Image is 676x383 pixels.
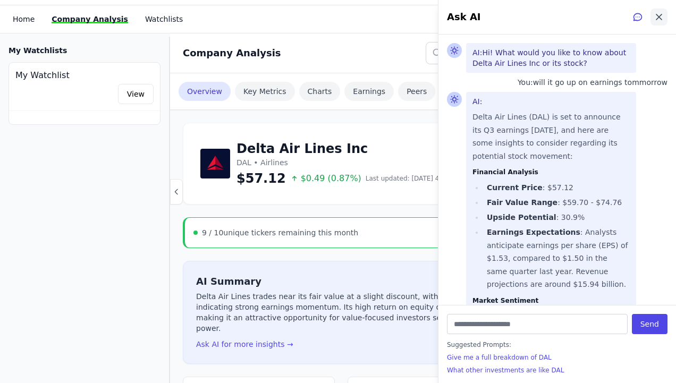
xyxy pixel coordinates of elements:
h2: Company Analysis [183,46,281,61]
strong: Fair Value Range [487,198,557,207]
li: : $59.70 - $74.76 [484,196,630,209]
p: DAL • Airlines [236,157,461,168]
h1: Delta Air Lines Inc [236,140,461,157]
strong: Upside Potential [487,213,556,222]
span: $0.49 (0.87%) [290,172,361,185]
div: Hi! What would you like to know about Delta Air Lines Inc or its stock? [466,43,636,73]
img: Delta Air Lines Inc Logo [200,149,230,178]
h3: Financial Analysis [472,167,630,177]
a: Key Metrics [235,82,295,101]
span: Suggested Prompts: [447,341,667,349]
div: unique tickers remaining this month [202,227,358,238]
span: AI: [472,97,482,106]
a: Charts [299,82,341,101]
span: $57.12 [236,170,286,187]
div: will it go up on earnings tommorrow [447,77,667,88]
h3: Market Sentiment [472,296,630,306]
h2: AI Summary [196,274,631,289]
strong: Current Price [487,183,543,192]
span: AI: [472,48,482,57]
p: Delta Air Lines trades near its fair value at a slight discount, with a P/E ratio of 6.7 and a ro... [196,291,631,334]
h3: My Watchlists [9,45,67,56]
a: Watchlists [145,15,183,23]
a: Peers [398,82,435,101]
button: Send [632,314,667,334]
a: Earnings [344,82,394,101]
button: Give me a full breakdown of DAL [447,353,667,362]
span: You: [518,78,533,87]
span: Last updated: [DATE] 4:00 PM [366,174,461,183]
a: Overview [179,82,231,101]
li: : $57.12 [484,181,630,194]
a: Company Analysis [52,15,128,23]
span: 9 / 10 [202,228,223,237]
li: : 30.9% [484,211,630,224]
a: Home [13,15,35,23]
a: View [118,84,154,104]
h4: My Watchlist [15,69,154,82]
strong: Earnings Expectations [487,228,580,236]
p: Delta Air Lines (DAL) is set to announce its Q3 earnings [DATE], and here are some insights to co... [472,110,630,163]
h2: Ask AI [447,10,481,24]
button: What other investments are like DAL [447,366,667,375]
button: Ask AI for more insights → [196,339,293,350]
li: : Analysts anticipate earnings per share (EPS) of $1.53, compared to $1.50 in the same quarter la... [484,226,630,291]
